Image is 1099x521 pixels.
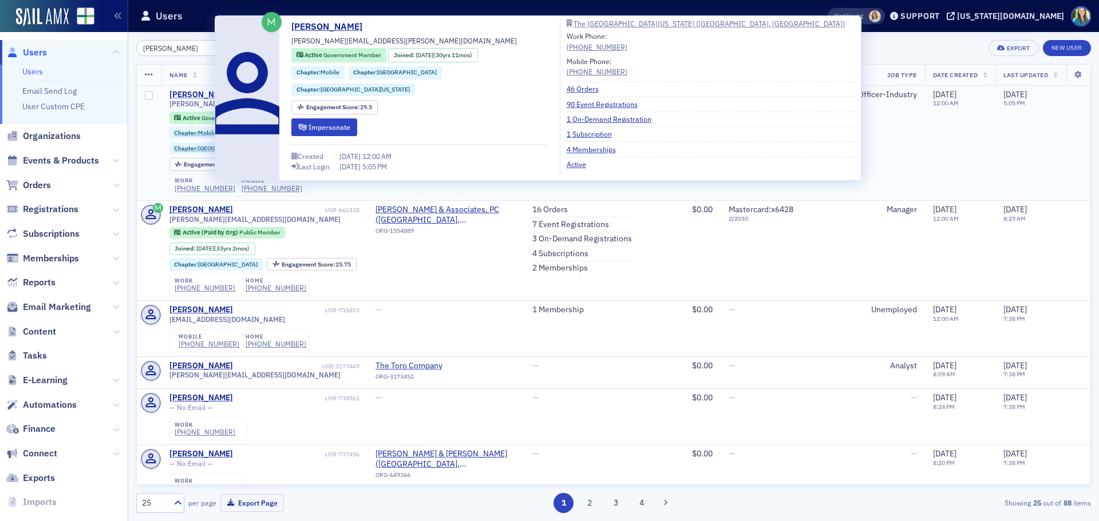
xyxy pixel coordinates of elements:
div: 29.5 [184,161,250,168]
a: 4 Subscriptions [532,249,588,259]
span: — [729,448,735,459]
a: Active Government Member [297,51,381,60]
span: Imports [23,496,57,508]
a: 1 Subscription [567,129,620,139]
div: Active: Active: Government Member [169,112,264,124]
a: 1 On-Demand Registration [567,114,660,124]
a: [PHONE_NUMBER] [567,42,627,52]
div: USR-660335 [235,206,359,214]
div: (33yrs 2mos) [196,245,250,252]
span: Engagement Score : [306,103,361,111]
a: Reports [6,276,56,289]
a: Imports [6,496,57,508]
span: [PERSON_NAME][EMAIL_ADDRESS][PERSON_NAME][DOMAIN_NAME] [291,35,517,46]
label: per page [188,498,216,508]
a: Active (Paid by Org) Public Member [174,229,280,236]
a: [PHONE_NUMBER] [175,284,235,292]
span: Profile [1071,6,1091,26]
a: Chapter:[GEOGRAPHIC_DATA][US_STATE] [297,85,410,94]
a: Registrations [6,203,78,216]
span: [DATE] [933,448,956,459]
div: [PHONE_NUMBER] [242,184,302,193]
span: — [532,360,539,371]
time: 8:29 AM [1003,214,1026,222]
span: Users [23,46,47,59]
button: [US_STATE][DOMAIN_NAME] [947,12,1068,20]
a: User Custom CPE [22,101,85,112]
div: Work Phone: [567,31,627,52]
div: Officer-Industry [809,90,917,100]
div: Analyst [809,361,917,371]
div: Mobile Phone: [567,56,627,77]
time: 7:38 PM [1003,403,1025,411]
button: Export Page [220,494,284,512]
a: Chapter:[GEOGRAPHIC_DATA] [353,68,437,77]
a: New User [1043,40,1091,56]
span: Name [169,71,188,79]
span: — [532,392,539,403]
a: [PERSON_NAME] [169,449,233,459]
a: [PERSON_NAME] [169,205,233,215]
span: Chapter : [297,68,321,76]
span: Email Marketing [23,301,91,313]
span: [DATE] [1003,392,1027,403]
a: [PERSON_NAME] [169,393,233,403]
a: [PHONE_NUMBER] [179,340,239,348]
div: Chapter: [291,83,415,97]
span: — [911,392,917,403]
a: Exports [6,472,55,484]
div: USR-3173449 [235,363,359,370]
div: home [246,333,306,340]
div: Chapter: [291,66,345,79]
div: Engagement Score: 29.5 [291,100,378,114]
a: [PHONE_NUMBER] [175,428,235,436]
span: Government Member [323,51,381,59]
img: SailAMX [77,7,94,25]
a: The Toro Company [375,361,480,371]
span: Events & Products [23,154,99,167]
span: Joined : [175,245,196,252]
a: Active [567,159,595,169]
a: 7 Event Registrations [532,220,609,230]
a: [PERSON_NAME] & [PERSON_NAME] ([GEOGRAPHIC_DATA], [GEOGRAPHIC_DATA]) [375,449,517,469]
time: 8:09 AM [933,370,955,378]
div: [PERSON_NAME] [169,361,233,371]
a: [PHONE_NUMBER] [175,184,235,193]
span: [DATE] [416,51,433,59]
a: Users [22,66,43,77]
div: 25 [142,497,167,509]
span: Exports [23,472,55,484]
time: 7:38 PM [1003,315,1025,323]
div: Chapter: [169,142,293,154]
span: [PERSON_NAME][EMAIL_ADDRESS][DOMAIN_NAME] [169,371,341,379]
span: [DATE] [1003,304,1027,315]
span: [DATE] [1003,360,1027,371]
span: Government Member [201,114,259,122]
a: Users [6,46,47,59]
img: SailAMX [16,8,69,26]
span: — [375,304,382,315]
time: 8:24 PM [933,403,955,411]
span: [DATE] [933,304,956,315]
a: Email Send Log [22,86,77,96]
a: [PERSON_NAME] [291,20,371,34]
div: [US_STATE][DOMAIN_NAME] [957,11,1064,21]
span: Chapter : [174,129,198,137]
span: Last Updated [1003,71,1048,79]
span: Active (Paid by Org) [183,228,239,236]
span: [DATE] [933,204,956,214]
span: Mastercard : x6428 [729,204,793,214]
a: 4 Memberships [567,144,624,154]
div: work [175,421,235,428]
a: 1 Membership [532,305,584,315]
div: [PHONE_NUMBER] [175,484,235,492]
a: 90 Event Registrations [567,99,646,109]
div: 29.5 [306,104,373,110]
time: 7:38 PM [1003,370,1025,378]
